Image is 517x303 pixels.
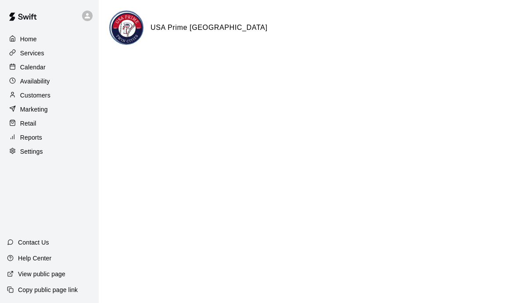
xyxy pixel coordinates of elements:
p: Copy public page link [18,285,78,294]
p: Retail [20,119,36,128]
p: Help Center [18,254,51,263]
p: Calendar [20,63,46,72]
p: View public page [18,270,65,278]
p: Availability [20,77,50,86]
p: Services [20,49,44,58]
a: Marketing [7,103,92,116]
a: Retail [7,117,92,130]
h6: USA Prime [GEOGRAPHIC_DATA] [151,22,268,33]
a: Reports [7,131,92,144]
a: Home [7,32,92,46]
a: Settings [7,145,92,158]
p: Contact Us [18,238,49,247]
p: Settings [20,147,43,156]
a: Customers [7,89,92,102]
a: Calendar [7,61,92,74]
img: USA Prime Twin Cities logo [111,12,144,45]
p: Reports [20,133,42,142]
a: Availability [7,75,92,88]
a: Services [7,47,92,60]
p: Marketing [20,105,48,114]
p: Home [20,35,37,43]
p: Customers [20,91,50,100]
